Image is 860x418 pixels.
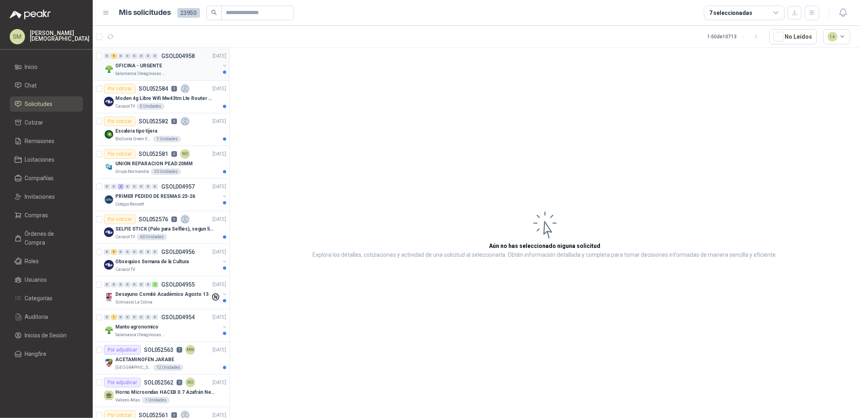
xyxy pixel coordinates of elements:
[115,62,162,70] p: OFICINA - URGENTE
[212,118,226,125] p: [DATE]
[93,146,229,179] a: Por cotizarSOL0525810NO[DATE] Company LogoUNION REPARACION PEAD 20MMGrupo Normandía20 Unidades
[145,249,151,255] div: 0
[104,249,110,255] div: 0
[115,258,189,266] p: Obsequios Semana de la Cultura
[153,136,181,142] div: 1 Unidades
[10,346,83,362] a: Hangfire
[10,10,51,19] img: Logo peakr
[119,7,171,19] h1: Mis solicitudes
[93,113,229,146] a: Por cotizarSOL0525820[DATE] Company LogoEscalera tipo tijeraBioCosta Green Energy S.A.S1 Unidades
[118,53,124,59] div: 0
[10,226,83,250] a: Órdenes de Compra
[25,331,67,340] span: Inicios de Sesión
[139,86,168,92] p: SOL052584
[131,314,137,320] div: 0
[104,129,114,139] img: Company Logo
[10,78,83,93] a: Chat
[10,291,83,306] a: Categorías
[142,397,170,403] div: 1 Unidades
[212,346,226,354] p: [DATE]
[115,95,216,102] p: Moden 4g Libre Wifi Mw43tm Lte Router Móvil Internet 5ghz
[137,234,167,240] div: 60 Unidades
[25,294,53,303] span: Categorías
[104,195,114,204] img: Company Logo
[161,314,195,320] p: GSOL004954
[115,168,149,175] p: Grupo Normandía
[104,378,141,387] div: Por adjudicar
[212,183,226,191] p: [DATE]
[185,345,195,355] div: MM
[180,149,190,159] div: NO
[212,216,226,223] p: [DATE]
[212,52,226,60] p: [DATE]
[489,241,601,250] h3: Aún no has seleccionado niguna solicitud
[104,325,114,335] img: Company Logo
[115,323,158,331] p: Manto agronomico
[138,314,144,320] div: 0
[104,227,114,237] img: Company Logo
[161,249,195,255] p: GSOL004956
[161,53,195,59] p: GSOL004958
[125,184,131,189] div: 0
[708,30,763,43] div: 1 - 50 de 10713
[115,160,193,168] p: UNION REPARACION PEAD 20MM
[118,282,124,287] div: 0
[25,257,39,266] span: Roles
[115,266,135,273] p: Caracol TV
[111,53,117,59] div: 5
[104,293,114,302] img: Company Logo
[138,184,144,189] div: 0
[10,171,83,186] a: Compañías
[115,201,144,208] p: Colegio Bennett
[153,364,183,371] div: 12 Unidades
[115,356,174,364] p: ACETAMINOFEN JARABE
[104,184,110,189] div: 0
[25,275,47,284] span: Usuarios
[25,174,54,183] span: Compañías
[139,216,168,222] p: SOL052576
[25,211,48,220] span: Compras
[212,248,226,256] p: [DATE]
[111,249,117,255] div: 9
[25,62,38,71] span: Inicio
[30,30,90,42] p: [PERSON_NAME] [DEMOGRAPHIC_DATA]
[171,119,177,124] p: 0
[152,53,158,59] div: 0
[125,53,131,59] div: 0
[10,96,83,112] a: Solicitudes
[171,151,177,157] p: 0
[118,249,124,255] div: 0
[125,314,131,320] div: 0
[171,412,177,418] p: 0
[212,379,226,387] p: [DATE]
[104,84,135,94] div: Por cotizar
[171,216,177,222] p: 0
[104,260,114,270] img: Company Logo
[118,184,124,189] div: 4
[823,29,851,44] button: 14
[212,314,226,321] p: [DATE]
[151,168,181,175] div: 20 Unidades
[313,250,777,260] p: Explora los detalles, cotizaciones y actividad de una solicitud al seleccionarla. Obtén informaci...
[111,282,117,287] div: 0
[104,280,228,306] a: 0 0 0 0 0 0 0 2 GSOL004955[DATE] Company LogoDesayuno Comité Académico Agosto 13Gimnasio La Colina
[125,282,131,287] div: 0
[115,397,140,403] p: Valores Atlas
[10,328,83,343] a: Inicios de Sesión
[769,29,817,44] button: No Leídos
[93,211,229,244] a: Por cotizarSOL0525760[DATE] Company LogoSELFIE STICK (Palo para Selfies), segun link adjuntoCarac...
[104,116,135,126] div: Por cotizar
[104,312,228,338] a: 0 1 0 0 0 0 0 0 GSOL004954[DATE] Company LogoManto agronomicoSalamanca Oleaginosas SAS
[115,291,208,298] p: Desayuno Comité Académico Agosto 13
[115,234,135,240] p: Caracol TV
[111,314,117,320] div: 1
[115,136,152,142] p: BioCosta Green Energy S.A.S
[25,137,55,146] span: Remisiones
[115,103,135,110] p: Caracol TV
[115,332,166,338] p: Salamanca Oleaginosas SAS
[104,345,141,355] div: Por adjudicar
[93,374,229,407] a: Por adjudicarSOL0525623NO[DATE] Horno Microondas HACEB 0.7 Azafrán NegroValores Atlas1 Unidades
[25,118,44,127] span: Cotizar
[10,254,83,269] a: Roles
[115,225,216,233] p: SELFIE STICK (Palo para Selfies), segun link adjunto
